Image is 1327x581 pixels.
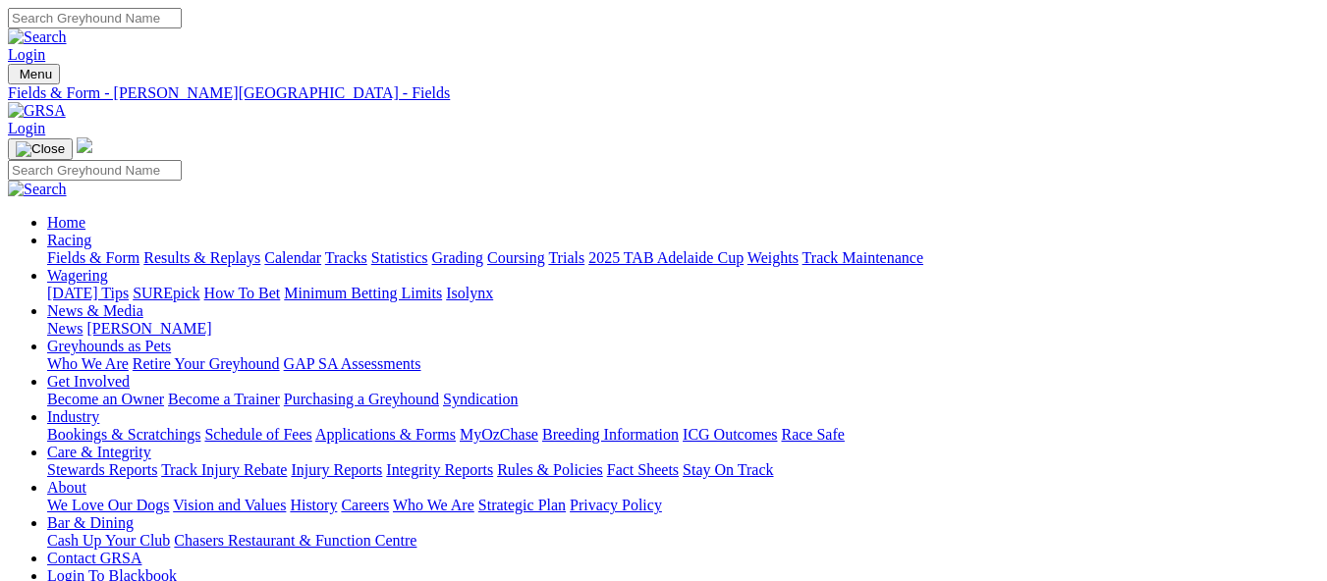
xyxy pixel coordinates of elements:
a: 2025 TAB Adelaide Cup [588,249,744,266]
a: Rules & Policies [497,461,603,478]
a: Wagering [47,267,108,284]
a: Minimum Betting Limits [284,285,442,301]
a: Fields & Form [47,249,139,266]
div: Industry [47,426,1319,444]
a: Bar & Dining [47,514,134,531]
a: Fields & Form - [PERSON_NAME][GEOGRAPHIC_DATA] - Fields [8,84,1319,102]
a: Grading [432,249,483,266]
a: Syndication [443,391,518,407]
div: About [47,497,1319,514]
a: Injury Reports [291,461,382,478]
a: Racing [47,232,91,248]
a: Home [47,214,85,231]
img: Search [8,181,67,198]
a: Chasers Restaurant & Function Centre [174,532,416,549]
div: Wagering [47,285,1319,302]
a: Race Safe [781,426,844,443]
div: Greyhounds as Pets [47,355,1319,373]
a: Strategic Plan [478,497,566,513]
a: Become a Trainer [168,391,280,407]
a: Vision and Values [173,497,286,513]
a: News [47,320,83,337]
a: Care & Integrity [47,444,151,460]
a: About [47,479,86,496]
a: Who We Are [393,497,474,513]
a: Privacy Policy [570,497,662,513]
a: [DATE] Tips [47,285,129,301]
img: Search [8,28,67,46]
a: GAP SA Assessments [284,355,421,372]
a: Get Involved [47,373,130,390]
div: News & Media [47,320,1319,338]
a: MyOzChase [460,426,538,443]
a: Careers [341,497,389,513]
input: Search [8,8,182,28]
a: Track Injury Rebate [161,461,287,478]
a: Purchasing a Greyhound [284,391,439,407]
a: Results & Replays [143,249,260,266]
a: Track Maintenance [802,249,923,266]
a: SUREpick [133,285,199,301]
a: Who We Are [47,355,129,372]
a: Industry [47,408,99,425]
a: Isolynx [446,285,493,301]
a: Tracks [325,249,367,266]
img: GRSA [8,102,66,120]
a: Greyhounds as Pets [47,338,171,354]
a: Bookings & Scratchings [47,426,200,443]
a: Calendar [264,249,321,266]
a: History [290,497,337,513]
a: Weights [747,249,799,266]
a: Statistics [371,249,428,266]
input: Search [8,160,182,181]
a: [PERSON_NAME] [86,320,211,337]
a: Schedule of Fees [204,426,311,443]
a: We Love Our Dogs [47,497,169,513]
img: Close [16,141,65,157]
div: Get Involved [47,391,1319,408]
a: Cash Up Your Club [47,532,170,549]
a: Stewards Reports [47,461,157,478]
a: Fact Sheets [607,461,679,478]
a: Applications & Forms [315,426,456,443]
span: Menu [20,67,52,81]
button: Toggle navigation [8,64,60,84]
a: ICG Outcomes [683,426,777,443]
a: How To Bet [204,285,281,301]
a: Contact GRSA [47,550,141,566]
img: logo-grsa-white.png [77,137,92,153]
a: Become an Owner [47,391,164,407]
div: Care & Integrity [47,461,1319,479]
a: Breeding Information [542,426,679,443]
a: Login [8,46,45,63]
button: Toggle navigation [8,138,73,160]
a: Integrity Reports [386,461,493,478]
a: Coursing [487,249,545,266]
a: Trials [548,249,584,266]
a: Stay On Track [683,461,773,478]
a: News & Media [47,302,143,319]
a: Login [8,120,45,136]
a: Retire Your Greyhound [133,355,280,372]
div: Bar & Dining [47,532,1319,550]
div: Racing [47,249,1319,267]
